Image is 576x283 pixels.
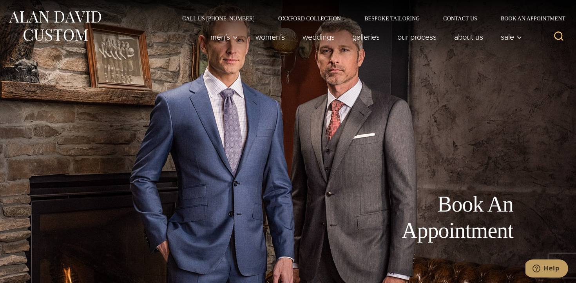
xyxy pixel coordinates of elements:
a: Oxxford Collection [266,16,353,21]
h1: Book An Appointment [337,191,513,244]
iframe: Opens a widget where you can chat to one of our agents [525,259,568,279]
a: Galleries [344,29,389,45]
a: weddings [294,29,344,45]
a: Contact Us [431,16,489,21]
button: Sale sub menu toggle [492,29,526,45]
a: Call Us [PHONE_NUMBER] [170,16,266,21]
a: Bespoke Tailoring [353,16,431,21]
a: Book an Appointment [489,16,568,21]
img: Alan David Custom [8,9,102,44]
a: About Us [446,29,492,45]
nav: Primary Navigation [202,29,526,45]
nav: Secondary Navigation [170,16,568,21]
a: Our Process [389,29,446,45]
button: View Search Form [549,27,568,46]
a: Women’s [247,29,294,45]
button: Men’s sub menu toggle [202,29,247,45]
